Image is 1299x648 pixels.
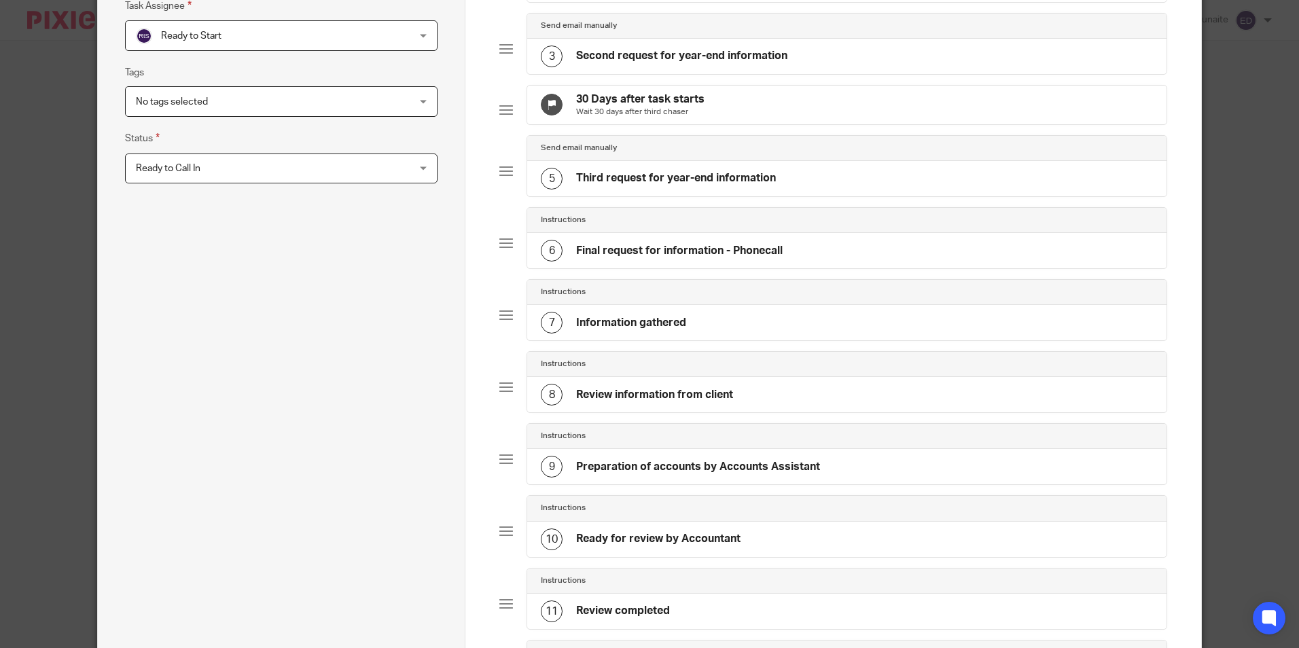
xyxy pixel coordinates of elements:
[136,97,208,107] span: No tags selected
[576,532,741,546] h4: Ready for review by Accountant
[541,215,586,226] h4: Instructions
[576,171,776,185] h4: Third request for year-end information
[576,244,783,258] h4: Final request for information - Phonecall
[541,240,563,262] div: 6
[541,46,563,67] div: 3
[541,143,617,154] h4: Send email manually
[576,460,820,474] h4: Preparation of accounts by Accounts Assistant
[541,168,563,190] div: 5
[541,359,586,370] h4: Instructions
[541,503,586,514] h4: Instructions
[576,604,670,618] h4: Review completed
[541,431,586,442] h4: Instructions
[576,388,733,402] h4: Review information from client
[125,66,144,79] label: Tags
[161,31,221,41] span: Ready to Start
[541,456,563,478] div: 9
[576,316,686,330] h4: Information gathered
[125,130,160,146] label: Status
[541,287,586,298] h4: Instructions
[541,384,563,406] div: 8
[541,528,563,550] div: 10
[541,575,586,586] h4: Instructions
[136,164,200,173] span: Ready to Call In
[541,600,563,622] div: 11
[576,49,787,63] h4: Second request for year-end information
[541,312,563,334] div: 7
[136,28,152,44] img: svg%3E
[576,107,705,118] p: Wait 30 days after third chaser
[576,92,705,107] h4: 30 Days after task starts
[541,20,617,31] h4: Send email manually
